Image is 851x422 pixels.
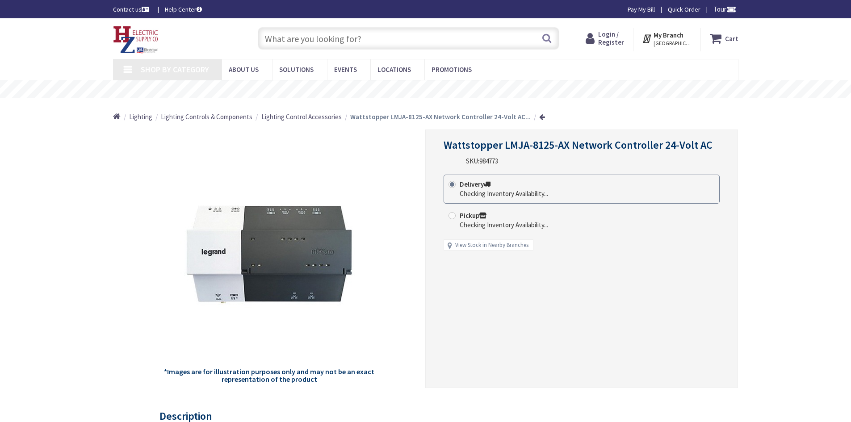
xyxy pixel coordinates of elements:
a: Quick Order [668,5,700,14]
span: Shop By Category [141,64,209,75]
a: Login / Register [586,30,624,46]
span: [GEOGRAPHIC_DATA], [GEOGRAPHIC_DATA] [654,40,692,47]
span: About Us [229,65,259,74]
img: HZ Electric Supply [113,26,159,54]
img: Wattstopper LMJA-8125-AX Network Controller 24-Volt AC [180,165,359,344]
div: Checking Inventory Availability... [460,189,548,198]
rs-layer: Free Same Day Pickup at 8 Locations [347,84,506,94]
strong: Delivery [460,180,490,188]
strong: Wattstopper LMJA-8125-AX Network Controller 24-Volt AC... [350,113,531,121]
div: My Branch [GEOGRAPHIC_DATA], [GEOGRAPHIC_DATA] [642,30,692,46]
div: Checking Inventory Availability... [460,220,548,230]
a: Lighting Controls & Components [161,112,252,121]
strong: My Branch [654,31,683,39]
span: 984773 [479,157,498,165]
a: View Stock in Nearby Branches [455,241,528,250]
span: Solutions [279,65,314,74]
a: Lighting [129,112,152,121]
strong: Cart [725,30,738,46]
strong: Pickup [460,211,486,220]
span: Lighting Control Accessories [261,113,342,121]
span: Wattstopper LMJA-8125-AX Network Controller 24-Volt AC [444,138,713,152]
h5: *Images are for illustration purposes only and may not be an exact representation of the product [163,368,376,384]
span: Lighting Controls & Components [161,113,252,121]
a: Help Center [165,5,202,14]
div: SKU: [466,156,498,166]
span: Events [334,65,357,74]
input: What are you looking for? [258,27,559,50]
a: Cart [710,30,738,46]
span: Tour [713,5,736,13]
span: Lighting [129,113,152,121]
span: Promotions [432,65,472,74]
span: Locations [377,65,411,74]
a: Lighting Control Accessories [261,112,342,121]
a: Contact us [113,5,151,14]
a: Pay My Bill [628,5,655,14]
span: Login / Register [598,30,624,46]
h3: Description [159,410,685,422]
